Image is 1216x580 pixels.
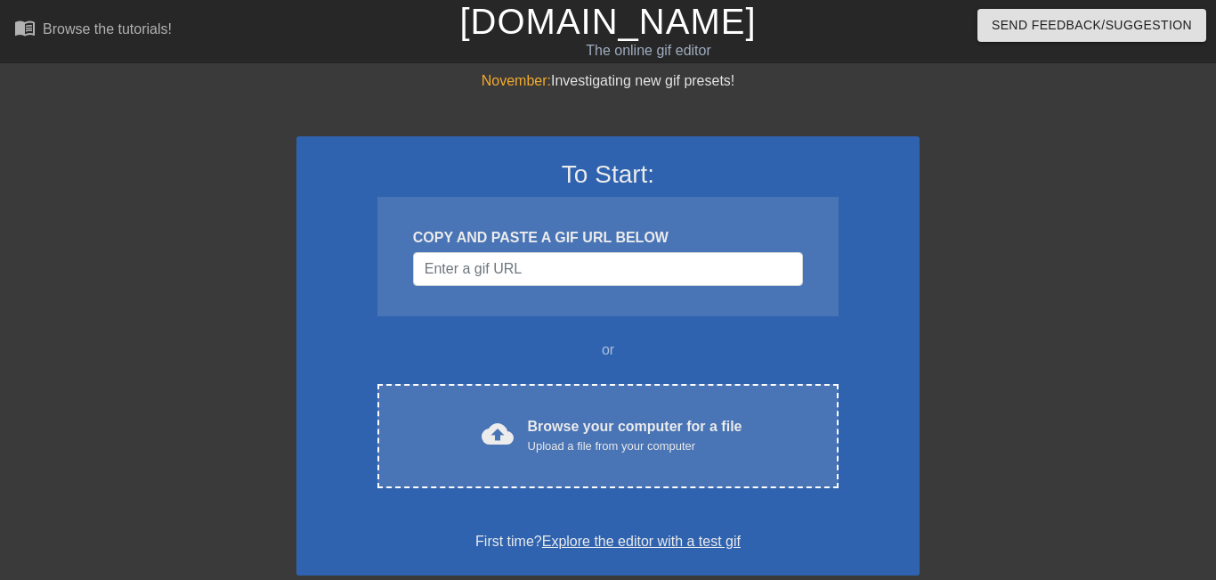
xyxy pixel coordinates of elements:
[413,227,803,249] div: COPY AND PASTE A GIF URL BELOW
[320,531,896,552] div: First time?
[528,416,742,455] div: Browse your computer for a file
[414,40,882,61] div: The online gif editor
[528,437,742,455] div: Upload a file from your computer
[43,21,172,37] div: Browse the tutorials!
[14,17,172,45] a: Browse the tutorials!
[482,418,514,450] span: cloud_upload
[14,17,36,38] span: menu_book
[320,159,896,190] h3: To Start:
[343,339,873,361] div: or
[459,2,756,41] a: [DOMAIN_NAME]
[992,14,1192,37] span: Send Feedback/Suggestion
[296,70,920,92] div: Investigating new gif presets!
[977,9,1206,42] button: Send Feedback/Suggestion
[413,252,803,286] input: Username
[542,534,741,549] a: Explore the editor with a test gif
[482,73,551,88] span: November:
